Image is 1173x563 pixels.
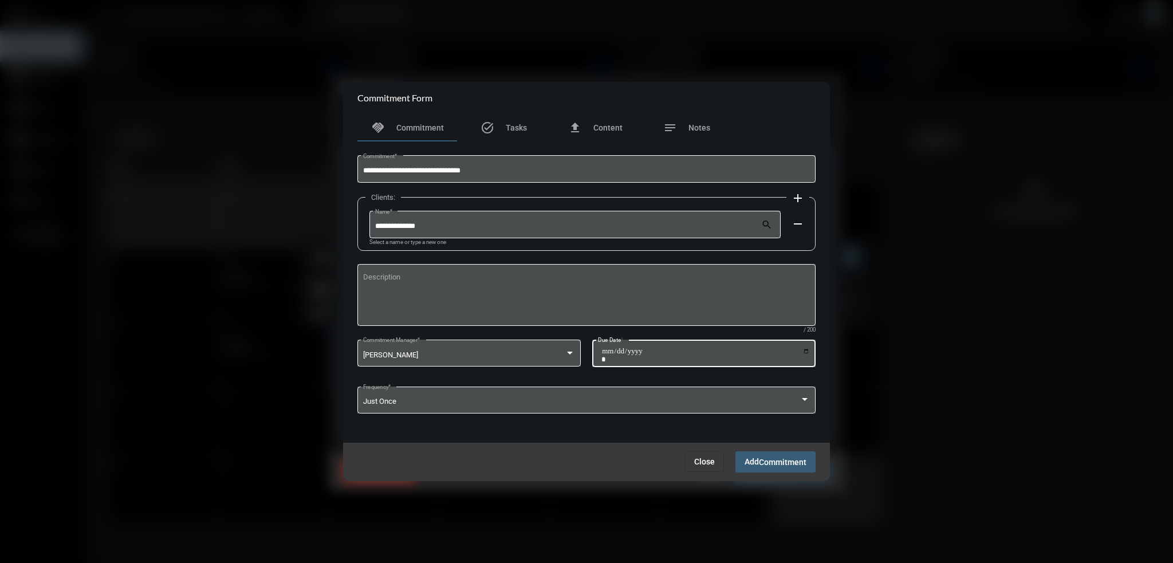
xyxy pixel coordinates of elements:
[791,217,805,231] mat-icon: remove
[363,351,418,359] span: [PERSON_NAME]
[663,121,677,135] mat-icon: notes
[685,451,724,472] button: Close
[481,121,494,135] mat-icon: task_alt
[745,457,806,466] span: Add
[568,121,582,135] mat-icon: file_upload
[371,121,385,135] mat-icon: handshake
[396,123,444,132] span: Commitment
[735,451,816,473] button: AddCommitment
[759,458,806,467] span: Commitment
[369,239,446,246] mat-hint: Select a name or type a new one
[688,123,710,132] span: Notes
[761,219,775,233] mat-icon: search
[694,457,715,466] span: Close
[365,193,401,202] label: Clients:
[593,123,623,132] span: Content
[357,92,432,103] h2: Commitment Form
[506,123,527,132] span: Tasks
[363,397,396,405] span: Just Once
[791,191,805,205] mat-icon: add
[804,327,816,333] mat-hint: / 200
